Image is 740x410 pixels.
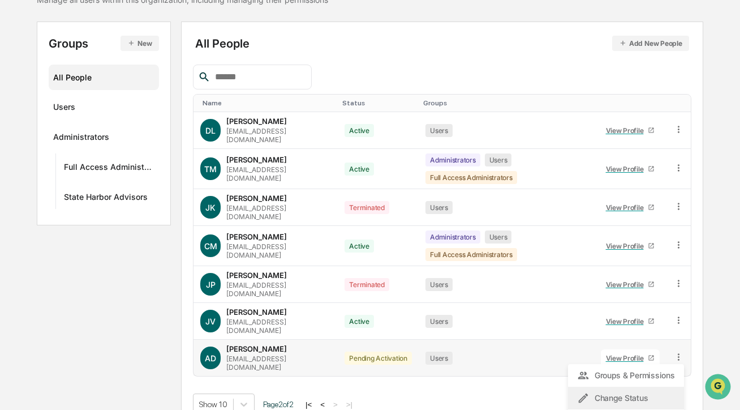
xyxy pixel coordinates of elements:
[226,242,331,259] div: [EMAIL_ADDRESS][DOMAIN_NAME]
[53,102,75,116] div: Users
[345,278,389,291] div: Terminated
[226,355,331,371] div: [EMAIL_ADDRESS][DOMAIN_NAME]
[195,36,689,51] div: All People
[345,124,374,137] div: Active
[80,191,137,200] a: Powered byPylon
[11,87,32,107] img: 1746055101610-c473b297-6a78-478c-a979-82029cc54cd1
[204,241,217,251] span: CM
[38,98,143,107] div: We're available if you need us!
[205,203,216,212] span: JK
[601,160,660,178] a: View Profile
[226,232,287,241] div: [PERSON_NAME]
[423,99,590,107] div: Toggle SortBy
[601,313,660,330] a: View Profile
[93,143,140,154] span: Attestations
[7,160,76,180] a: 🔎Data Lookup
[226,308,287,317] div: [PERSON_NAME]
[606,242,648,250] div: View Profile
[302,400,315,409] button: |<
[606,165,648,173] div: View Profile
[601,122,660,139] a: View Profile
[226,204,331,221] div: [EMAIL_ADDRESS][DOMAIN_NAME]
[599,99,662,107] div: Toggle SortBy
[226,318,331,335] div: [EMAIL_ADDRESS][DOMAIN_NAME]
[317,400,328,409] button: <
[601,349,660,367] a: View Profile
[226,344,287,353] div: [PERSON_NAME]
[606,126,648,135] div: View Profile
[11,144,20,153] div: 🖐️
[425,201,453,214] div: Users
[485,153,512,166] div: Users
[206,280,216,289] span: JP
[226,194,287,203] div: [PERSON_NAME]
[601,276,660,293] a: View Profile
[425,171,517,184] div: Full Access Administrators
[704,373,734,403] iframe: Open customer support
[601,199,660,216] a: View Profile
[53,132,109,146] div: Administrators
[606,354,648,362] div: View Profile
[64,192,148,206] div: State Harbor Advisors
[485,230,512,244] div: Users
[49,36,158,51] div: Groups
[78,138,145,159] a: 🗄️Attestations
[342,99,414,107] div: Toggle SortBy
[38,87,186,98] div: Start new chat
[345,201,389,214] div: Terminated
[226,271,287,280] div: [PERSON_NAME]
[425,315,453,328] div: Users
[113,192,137,200] span: Pylon
[226,155,287,164] div: [PERSON_NAME]
[345,315,374,328] div: Active
[205,353,216,363] span: AD
[601,237,660,255] a: View Profile
[606,203,648,212] div: View Profile
[425,124,453,137] div: Users
[121,36,158,51] button: New
[192,90,206,104] button: Start new chat
[82,144,91,153] div: 🗄️
[606,317,648,326] div: View Profile
[203,99,333,107] div: Toggle SortBy
[606,280,648,289] div: View Profile
[425,153,480,166] div: Administrators
[577,369,674,382] div: Groups & Permissions
[345,240,374,253] div: Active
[205,126,216,135] span: DL
[345,163,374,176] div: Active
[11,24,206,42] p: How can we help?
[226,281,331,298] div: [EMAIL_ADDRESS][DOMAIN_NAME]
[676,99,686,107] div: Toggle SortBy
[226,165,331,182] div: [EMAIL_ADDRESS][DOMAIN_NAME]
[425,230,480,244] div: Administrators
[345,352,412,365] div: Pending Activation
[425,248,517,261] div: Full Access Administrators
[64,162,154,176] div: Full Access Administrators
[263,400,294,409] span: Page 2 of 2
[226,127,331,144] div: [EMAIL_ADDRESS][DOMAIN_NAME]
[23,164,71,176] span: Data Lookup
[425,352,453,365] div: Users
[204,164,217,174] span: TM
[330,400,341,409] button: >
[23,143,73,154] span: Preclearance
[343,400,356,409] button: >|
[577,391,674,405] div: Change Status
[53,68,154,87] div: All People
[226,117,287,126] div: [PERSON_NAME]
[425,278,453,291] div: Users
[11,165,20,174] div: 🔎
[7,138,78,159] a: 🖐️Preclearance
[205,317,216,326] span: JV
[612,36,689,51] button: Add New People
